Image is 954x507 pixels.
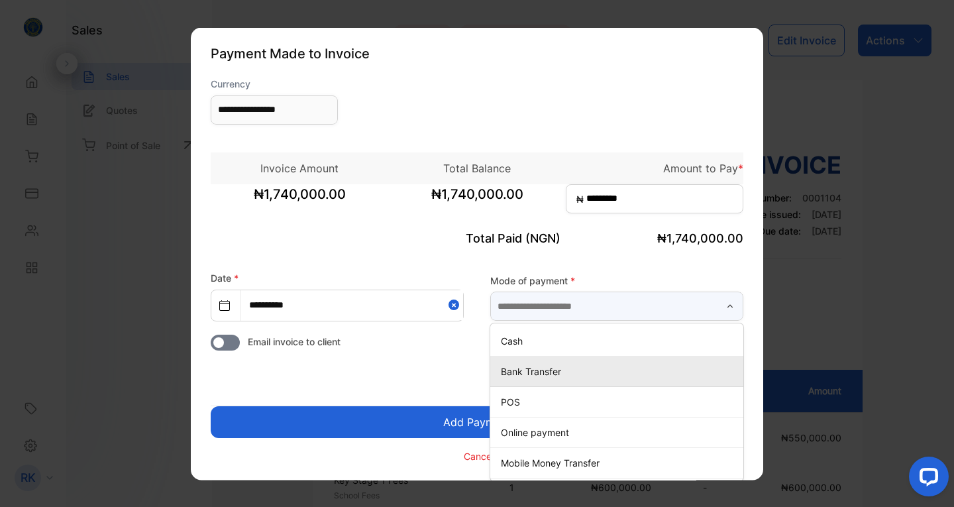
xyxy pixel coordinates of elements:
p: POS [501,395,738,409]
p: Payment Made to Invoice [211,43,743,63]
button: Close [449,290,463,319]
button: Add Payment [211,406,743,437]
label: Currency [211,76,338,90]
p: Amount to Pay [566,160,743,176]
span: Email invoice to client [248,334,341,348]
p: Total Balance [388,160,566,176]
label: Date [211,272,238,283]
p: Bank Transfer [501,365,738,378]
p: Total Paid (NGN) [388,229,566,247]
p: Cash [501,334,738,348]
span: ₦1,740,000.00 [388,184,566,217]
span: ₦1,740,000.00 [211,184,388,217]
span: ₦ [576,192,584,205]
label: Mode of payment [490,274,743,288]
p: Online payment [501,425,738,439]
p: Mobile Money Transfer [501,456,738,470]
iframe: LiveChat chat widget [898,451,954,507]
span: ₦1,740,000.00 [657,231,743,245]
p: Cancel [464,449,494,463]
p: Invoice Amount [211,160,388,176]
